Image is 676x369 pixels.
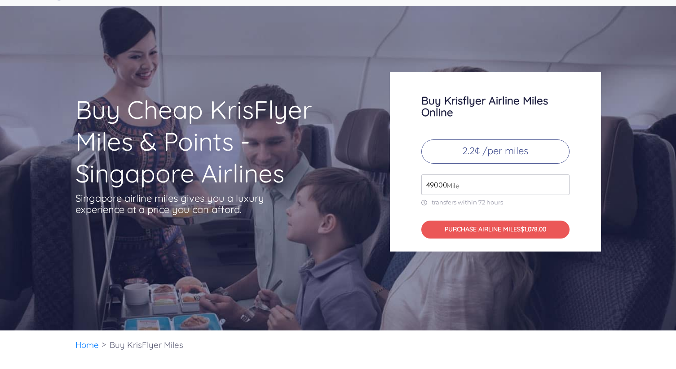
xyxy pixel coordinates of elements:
a: Home [75,339,99,350]
span: Mile [442,180,460,191]
p: transfers within 72 hours [421,199,570,206]
li: Buy KrisFlyer Miles [105,330,188,360]
p: Singapore airline miles gives you a luxury experience at a price you can afford. [75,193,278,215]
p: 2.2¢ /per miles [421,139,570,164]
button: PURCHASE AIRLINE MILES$1,078.00 [421,221,570,239]
span: $1,078.00 [521,225,546,233]
h1: Buy Cheap KrisFlyer Miles & Points - Singapore Airlines [75,94,355,189]
h3: Buy Krisflyer Airline Miles Online [421,95,570,118]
